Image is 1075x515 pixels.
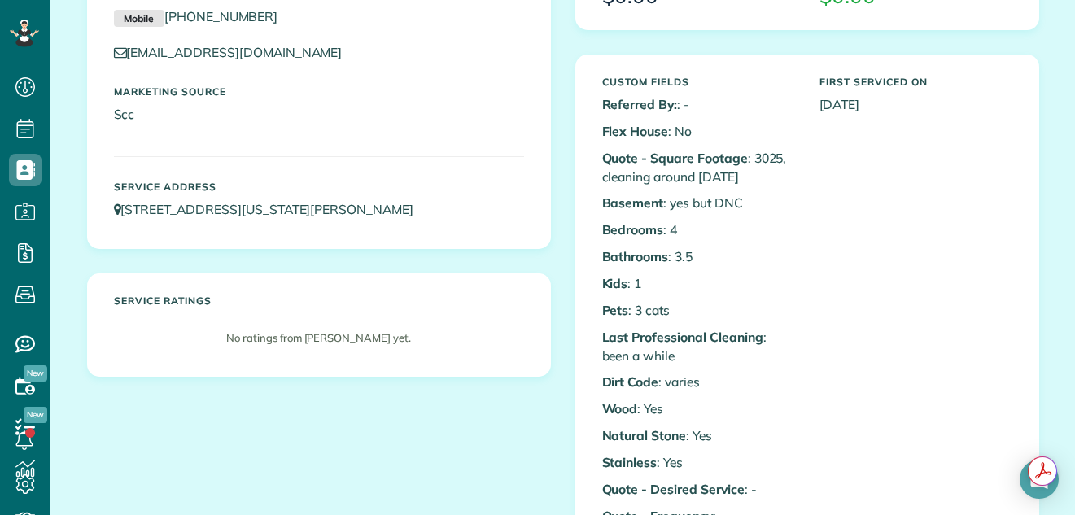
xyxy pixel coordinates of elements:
[602,274,795,293] p: : 1
[602,427,687,443] b: Natural Stone
[602,150,748,166] b: Quote - Square Footage
[602,95,795,114] p: : -
[24,407,47,423] span: New
[602,453,795,472] p: : Yes
[602,329,763,345] b: Last Professional Cleaning
[602,220,795,239] p: : 4
[602,399,795,418] p: : Yes
[602,301,795,320] p: : 3 cats
[602,480,795,499] p: : -
[602,400,638,417] b: Wood
[114,201,429,217] a: [STREET_ADDRESS][US_STATE][PERSON_NAME]
[1020,460,1059,499] div: Open Intercom Messenger
[819,76,1012,87] h5: First Serviced On
[602,76,795,87] h5: Custom Fields
[602,248,669,264] b: Bathrooms
[602,426,795,445] p: : Yes
[602,149,795,186] p: : 3025, cleaning around [DATE]
[602,481,745,497] b: Quote - Desired Service
[602,275,628,291] b: Kids
[602,194,795,212] p: : yes but DNC
[114,86,524,97] h5: Marketing Source
[114,10,164,28] small: Mobile
[602,302,629,318] b: Pets
[114,8,278,24] a: Mobile[PHONE_NUMBER]
[602,247,795,266] p: : 3.5
[602,122,795,141] p: : No
[602,221,664,238] b: Bedrooms
[114,105,524,124] p: Scc
[114,181,524,192] h5: Service Address
[24,365,47,382] span: New
[602,328,795,365] p: : been a while
[122,330,516,346] p: No ratings from [PERSON_NAME] yet.
[819,95,1012,114] p: [DATE]
[602,454,658,470] b: Stainless
[602,96,678,112] b: Referred By:
[602,373,795,391] p: : varies
[114,44,358,60] a: [EMAIL_ADDRESS][DOMAIN_NAME]
[602,373,659,390] b: Dirt Code
[602,123,669,139] b: Flex House
[602,194,664,211] b: Basement
[114,295,524,306] h5: Service ratings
